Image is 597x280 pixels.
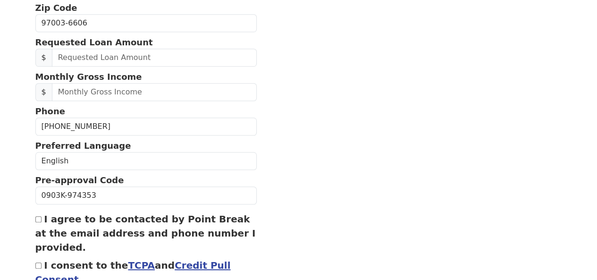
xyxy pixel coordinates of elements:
[35,3,77,13] strong: Zip Code
[35,175,124,185] strong: Pre-approval Code
[35,106,65,116] strong: Phone
[35,187,257,204] input: Pre-approval Code
[35,37,153,47] strong: Requested Loan Amount
[35,213,256,253] label: I agree to be contacted by Point Break at the email address and phone number I provided.
[35,118,257,136] input: Phone
[35,14,257,32] input: Zip Code
[35,49,52,67] span: $
[128,260,155,271] a: TCPA
[35,141,131,151] strong: Preferred Language
[52,83,257,101] input: Monthly Gross Income
[35,83,52,101] span: $
[52,49,257,67] input: Requested Loan Amount
[35,70,257,83] p: Monthly Gross Income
